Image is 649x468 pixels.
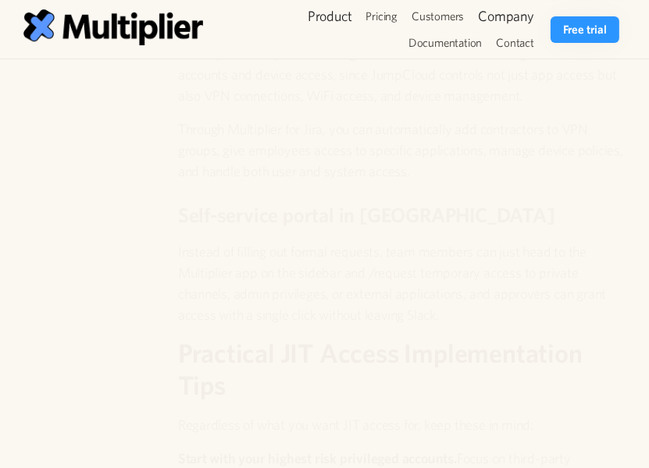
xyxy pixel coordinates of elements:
p: Through Multiplier for Jira, you can automatically add contractors to VPN groups, give employees ... [178,119,626,182]
p: This is particularly useful for organizations that need to manage both user accounts and device a... [178,43,626,106]
div: Company [471,3,541,30]
a: Customers [405,3,471,30]
div: Product [301,3,359,30]
div: Company [478,7,534,26]
p: Regardless of what you want JIT access for, keep these in mind: [178,414,626,435]
div: Product [308,7,352,26]
a: Documentation [401,30,489,56]
h3: Self-service portal in [GEOGRAPHIC_DATA] [178,200,626,229]
p: Instead of filling out formal requests, team members can just head to the Multiplier app on the s... [178,241,626,325]
strong: Start with your highest risk privileged accounts. [178,450,457,466]
h2: Practical JIT Access Implementation Tips [178,338,626,402]
a: Pricing [359,3,405,30]
a: Free trial [551,16,619,43]
a: Contact [489,30,541,56]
